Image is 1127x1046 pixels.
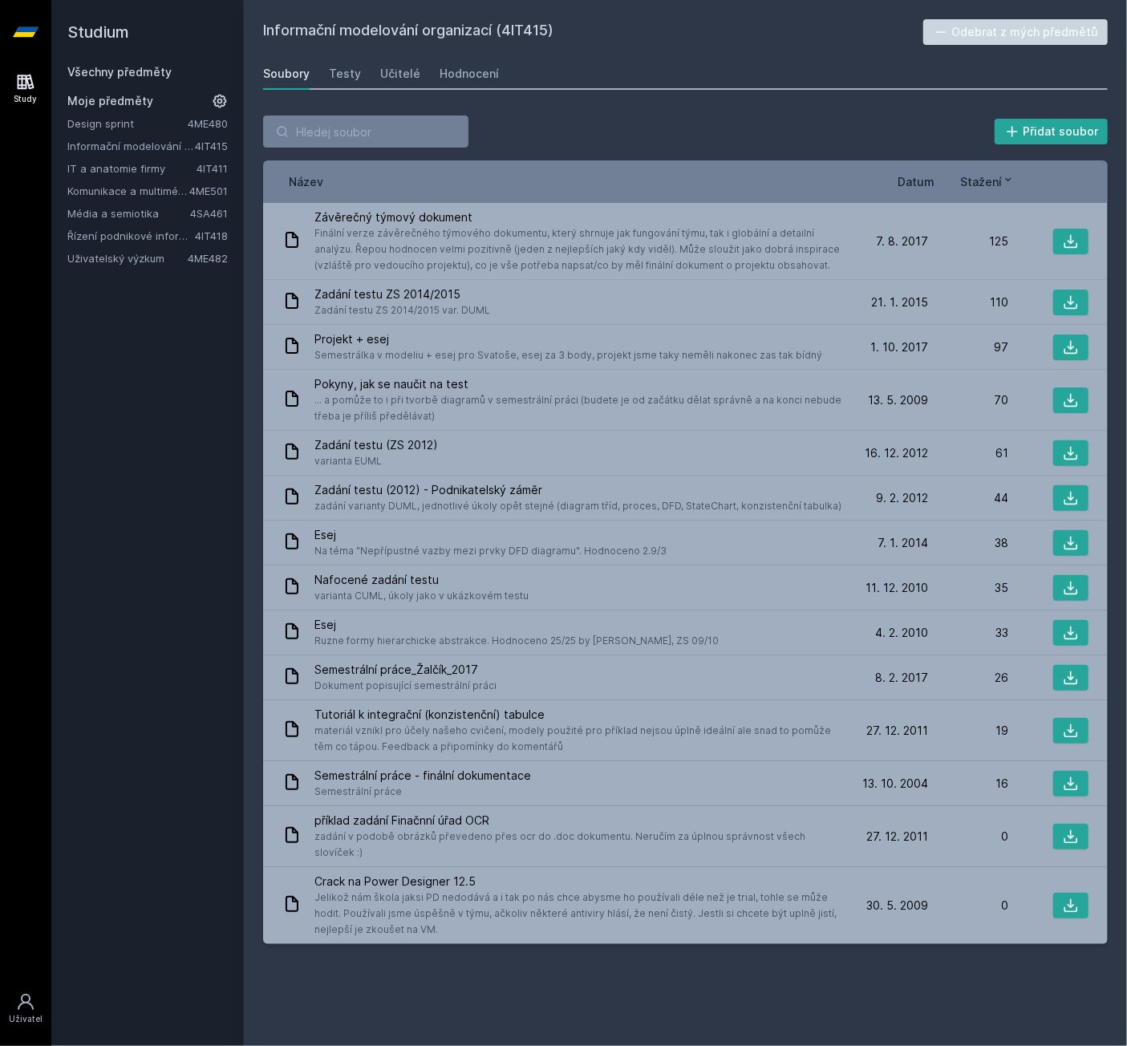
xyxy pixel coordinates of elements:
span: Pokyny, jak se naučit na test [314,376,841,392]
span: příklad zadání Finačnní úřad OCR [314,813,841,829]
span: Esej [314,617,719,633]
span: 7. 8. 2017 [876,233,928,249]
a: 4IT418 [195,229,228,242]
div: 44 [928,490,1008,506]
span: Semestrálka v modeliu + esej pro Svatoše, esej za 3 body, projekt jsme taky neměli nakonec zas ta... [314,347,822,363]
div: 110 [928,294,1008,310]
span: Semestrální práce_Žalčík_2017 [314,662,497,678]
span: 4. 2. 2010 [875,625,928,641]
button: Stažení [960,173,1015,190]
a: Komunikace a multimédia [67,183,189,199]
span: 21. 1. 2015 [871,294,928,310]
div: 16 [928,776,1008,792]
span: Crack na Power Designer 12.5 [314,874,841,890]
span: Ruzne formy hierarchicke abstrakce. Hodnoceno 25/25 by [PERSON_NAME], ZS 09/10 [314,633,719,649]
a: IT a anatomie firmy [67,160,197,176]
span: Zadání testu ZS 2014/2015 var. DUML [314,302,490,318]
span: Nafocené zadání testu [314,572,529,588]
span: 8. 2. 2017 [875,670,928,686]
div: 125 [928,233,1008,249]
div: 35 [928,580,1008,596]
span: 13. 10. 2004 [862,776,928,792]
span: zadání varianty DUML, jednotlivé úkoly opět stejné (diagram tříd, proces, DFD, StateChart, konzis... [314,498,841,514]
span: varianta EUML [314,453,438,469]
a: Uživatel [3,984,48,1033]
div: 0 [928,829,1008,845]
span: Na téma "Nepřípustné vazby mezi prvky DFD diagramu". Hodnoceno 2.9/3 [314,543,667,559]
div: Uživatel [9,1013,43,1025]
span: zadání v podobě obrázků převedeno přes ocr do .doc dokumentu. Neručím za úplnou správnost všech s... [314,829,841,861]
div: 0 [928,898,1008,914]
span: Projekt + esej [314,331,822,347]
button: Datum [898,173,934,190]
span: 7. 1. 2014 [878,535,928,551]
span: varianta CUML, úkoly jako v ukázkovém testu [314,588,529,604]
span: Esej [314,527,667,543]
a: Řízení podnikové informatiky [67,228,195,244]
span: Semestrální práce [314,784,531,800]
span: 1. 10. 2017 [870,339,928,355]
a: Média a semiotika [67,205,190,221]
span: 16. 12. 2012 [865,445,928,461]
div: 38 [928,535,1008,551]
span: 11. 12. 2010 [866,580,928,596]
img: notification icon [383,19,447,83]
span: ... a pomůže to i při tvorbě diagramů v semestrální práci (budete je od začátku dělat správně a n... [314,392,841,424]
span: Semestrální práce - finální dokumentace [314,768,531,784]
a: 4SA461 [190,207,228,220]
a: Informační modelování organizací [67,138,195,154]
span: 13. 5. 2009 [868,392,928,408]
span: 27. 12. 2011 [866,723,928,739]
div: 70 [928,392,1008,408]
div: 97 [928,339,1008,355]
a: Uživatelský výzkum [67,250,188,266]
span: Stažení [960,173,1002,190]
a: 4ME501 [189,184,228,197]
a: 4IT411 [197,162,228,175]
a: 4IT415 [195,140,228,152]
span: Finální verze závěrečného týmového dokumentu, který shrnuje jak fungování týmu, tak i globální a ... [314,225,841,274]
a: 4ME482 [188,252,228,265]
button: Jasně, jsem pro [605,83,745,124]
div: 19 [928,723,1008,739]
button: Ne [537,83,595,124]
span: Zadání testu (2012) - Podnikatelský záměr [314,482,841,498]
span: Zadání testu (ZS 2012) [314,437,438,453]
div: [PERSON_NAME] dostávat tipy ohledně studia, nových testů, hodnocení učitelů a předmětů? [447,19,745,56]
div: 61 [928,445,1008,461]
button: Název [289,173,323,190]
span: Jelikož nám škola jaksi PD nedodává a i tak po nás chce abysme ho používali déle než je trial, to... [314,890,841,938]
span: Zadání testu ZS 2014/2015 [314,286,490,302]
div: 33 [928,625,1008,641]
span: 27. 12. 2011 [866,829,928,845]
span: 9. 2. 2012 [876,490,928,506]
span: 30. 5. 2009 [866,898,928,914]
span: Dokument popisující semestrální práci [314,678,497,694]
span: materiál vznikl pro účely našeho cvičení, modely použité pro příklad nejsou úplně ideální ale sna... [314,723,841,755]
div: 26 [928,670,1008,686]
span: Tutoriál k integrační (konzistenční) tabulce [314,707,841,723]
span: Závěrečný týmový dokument [314,209,841,225]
